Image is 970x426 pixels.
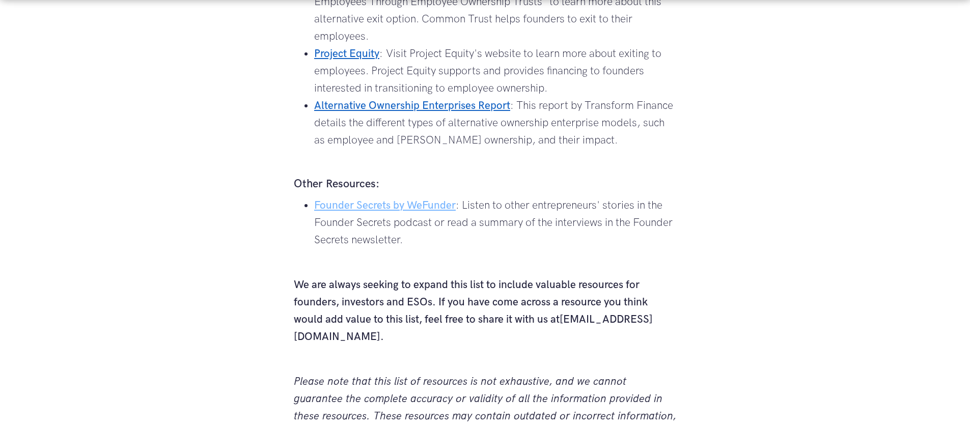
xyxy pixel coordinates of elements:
a: Alternative Ownership Enterprises Report [314,99,510,112]
h3: Other Resources: [294,177,676,192]
strong: We are always seeking to expand this list to include valuable resources for founders, investors a... [294,278,653,343]
p: ‍ [294,154,676,172]
li: : This report by Transform Finance details the different types of alternative ownership enterpris... [314,97,676,149]
p: ‍ [294,254,676,271]
p: ‍ [294,351,676,368]
li: : Listen to other entrepreneurs' stories in the Founder Secrets podcast or read a summary of the ... [314,197,676,249]
a: Founder Secrets by WeFunder [314,199,456,212]
a: Project Equity [314,47,379,60]
li: : Visit Project Equity's website to learn more about exiting to employees. Project Equity support... [314,45,676,97]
